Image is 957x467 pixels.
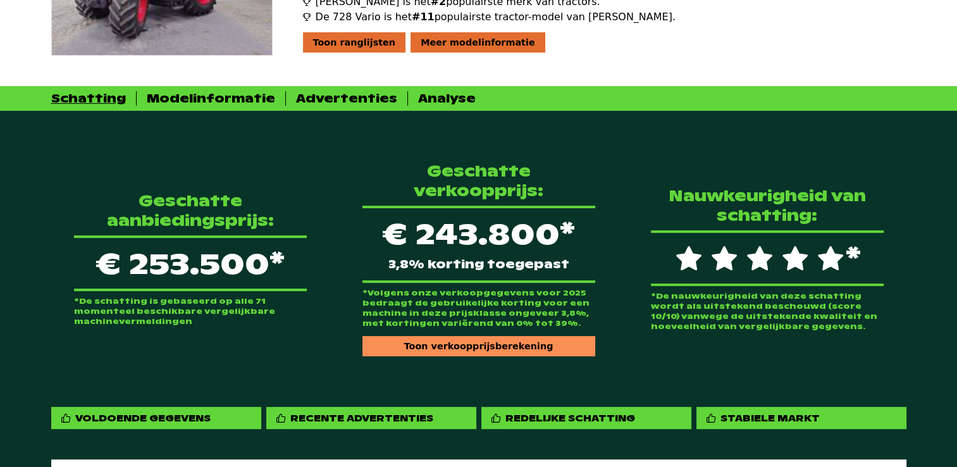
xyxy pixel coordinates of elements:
[362,206,595,283] div: € 243.800*
[303,32,406,53] div: Toon ranglijsten
[418,91,476,106] div: Analyse
[411,32,545,53] div: Meer modelinformatie
[388,259,569,270] span: 3,8% korting toegepast
[696,407,906,429] div: Stabiele markt
[362,161,595,201] p: Geschatte verkoopprijs:
[74,235,307,291] p: € 253.500*
[362,336,595,356] div: Toon verkoopprijsberekening
[720,412,820,424] div: Stabiele markt
[290,412,433,424] div: Recente advertenties
[481,407,691,429] div: Redelijke schatting
[74,296,307,327] p: *De schatting is gebaseerd op alle 71 momenteel beschikbare vergelijkbare machinevermeldingen
[316,9,676,25] span: De 728 Vario is het populairste tractor-model van [PERSON_NAME].
[651,291,884,332] p: *De nauwkeurigheid van deze schatting wordt als uitstekend beschouwd (score 10/10) vanwege de uit...
[147,91,275,106] div: Modelinformatie
[651,186,884,225] p: Nauwkeurigheid van schatting:
[51,407,261,429] div: Voldoende gegevens
[266,407,476,429] div: Recente advertenties
[362,288,595,328] p: *Volgens onze verkoopgegevens voor 2025 bedraagt de gebruikelijke korting voor een machine in dez...
[412,11,435,23] span: #11
[296,91,397,106] div: Advertenties
[74,191,307,230] p: Geschatte aanbiedingsprijs:
[505,412,635,424] div: Redelijke schatting
[51,91,126,106] div: Schatting
[75,412,211,424] div: Voldoende gegevens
